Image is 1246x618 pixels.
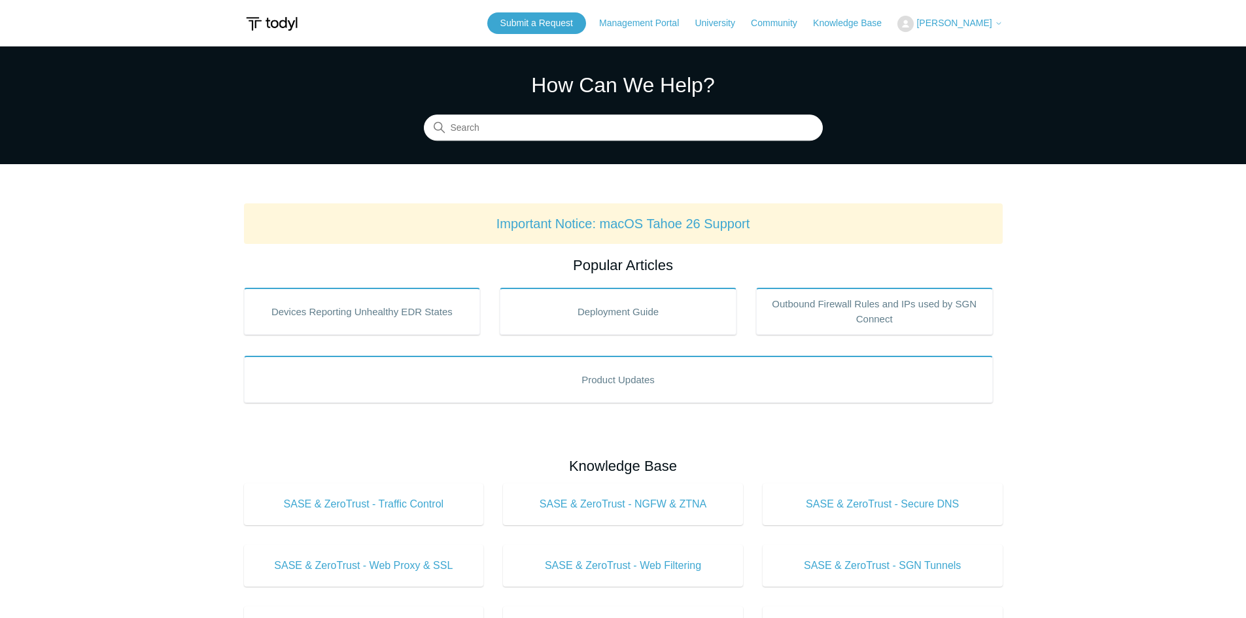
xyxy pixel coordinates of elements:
span: SASE & ZeroTrust - Traffic Control [264,496,464,512]
a: SASE & ZeroTrust - Traffic Control [244,483,484,525]
span: [PERSON_NAME] [916,18,992,28]
a: University [695,16,748,30]
a: Management Portal [599,16,692,30]
img: Todyl Support Center Help Center home page [244,12,300,36]
a: SASE & ZeroTrust - Secure DNS [763,483,1003,525]
a: Important Notice: macOS Tahoe 26 Support [496,216,750,231]
input: Search [424,115,823,141]
a: Outbound Firewall Rules and IPs used by SGN Connect [756,288,993,335]
h2: Popular Articles [244,254,1003,276]
h1: How Can We Help? [424,69,823,101]
span: SASE & ZeroTrust - Web Filtering [523,558,723,574]
span: SASE & ZeroTrust - Secure DNS [782,496,983,512]
a: Community [751,16,810,30]
a: Devices Reporting Unhealthy EDR States [244,288,481,335]
a: SASE & ZeroTrust - Web Filtering [503,545,743,587]
a: SASE & ZeroTrust - Web Proxy & SSL [244,545,484,587]
a: Knowledge Base [813,16,895,30]
a: Deployment Guide [500,288,736,335]
span: SASE & ZeroTrust - Web Proxy & SSL [264,558,464,574]
button: [PERSON_NAME] [897,16,1002,32]
a: SASE & ZeroTrust - NGFW & ZTNA [503,483,743,525]
span: SASE & ZeroTrust - NGFW & ZTNA [523,496,723,512]
a: Submit a Request [487,12,586,34]
a: SASE & ZeroTrust - SGN Tunnels [763,545,1003,587]
span: SASE & ZeroTrust - SGN Tunnels [782,558,983,574]
a: Product Updates [244,356,993,403]
h2: Knowledge Base [244,455,1003,477]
